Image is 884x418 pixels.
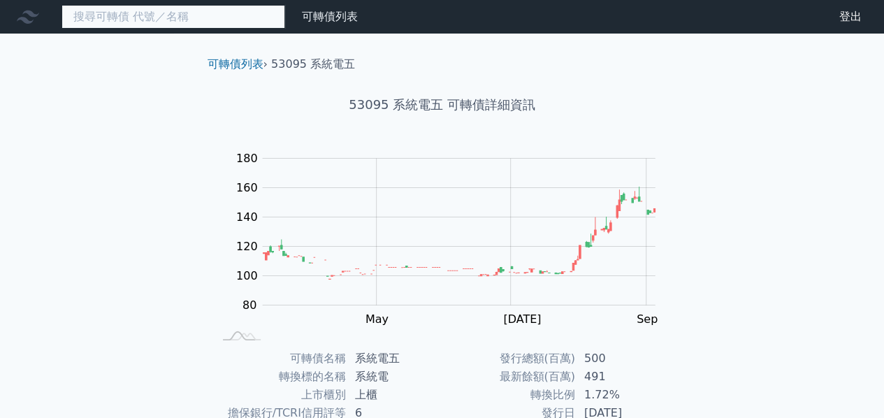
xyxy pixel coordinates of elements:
[196,95,688,115] h1: 53095 系統電五 可轉債詳細資訊
[229,152,676,354] g: Chart
[236,210,258,224] tspan: 140
[208,57,263,71] a: 可轉債列表
[576,349,672,368] td: 500
[61,5,285,29] input: 搜尋可轉債 代號／名稱
[236,181,258,194] tspan: 160
[442,386,576,404] td: 轉換比例
[242,298,256,312] tspan: 80
[503,312,541,326] tspan: [DATE]
[347,368,442,386] td: 系統電
[347,386,442,404] td: 上櫃
[302,10,358,23] a: 可轉債列表
[236,240,258,253] tspan: 120
[213,349,347,368] td: 可轉債名稱
[442,368,576,386] td: 最新餘額(百萬)
[208,56,268,73] li: ›
[236,152,258,165] tspan: 180
[213,368,347,386] td: 轉換標的名稱
[365,312,389,326] tspan: May
[347,349,442,368] td: 系統電五
[271,56,355,73] li: 53095 系統電五
[576,368,672,386] td: 491
[236,269,258,282] tspan: 100
[576,386,672,404] td: 1.72%
[442,349,576,368] td: 發行總額(百萬)
[637,312,658,326] tspan: Sep
[213,386,347,404] td: 上市櫃別
[828,6,873,28] a: 登出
